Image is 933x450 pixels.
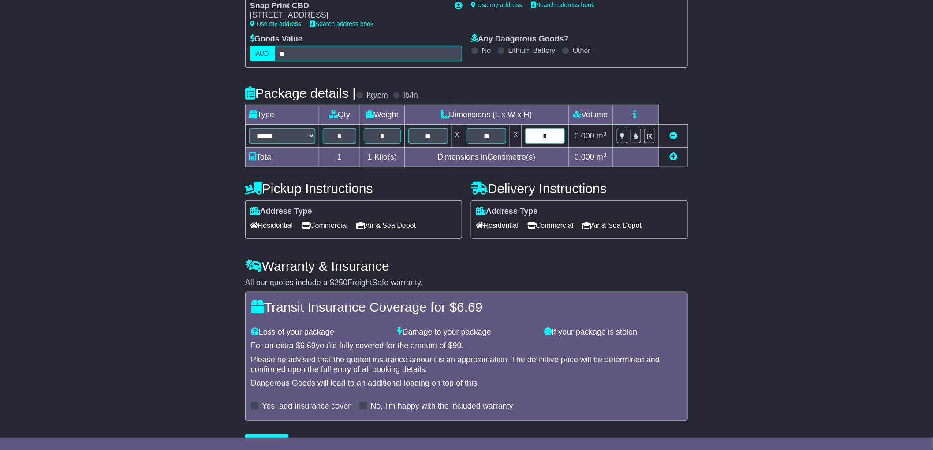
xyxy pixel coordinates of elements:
label: Other [573,46,590,55]
sup: 3 [603,130,607,137]
span: Residential [476,219,519,232]
div: All our quotes include a $ FreightSafe warranty. [245,278,688,288]
td: Dimensions (L x W x H) [404,105,568,125]
span: 1 [368,152,372,161]
label: Goods Value [250,34,302,44]
h4: Warranty & Insurance [245,259,688,273]
div: Please be advised that the quoted insurance amount is an approximation. The definitive price will... [251,355,682,374]
td: Weight [360,105,405,125]
label: No, I'm happy with the included warranty [370,402,513,411]
span: Commercial [527,219,573,232]
span: 90 [453,341,462,350]
div: Damage to your package [393,327,540,337]
a: Use my address [471,1,522,8]
a: Search address book [310,20,373,27]
h4: Package details | [245,86,356,100]
label: Address Type [476,207,538,216]
td: 1 [319,148,360,167]
h4: Transit Insurance Coverage for $ [251,300,682,314]
td: x [510,125,522,148]
span: Commercial [302,219,347,232]
a: Add new item [669,152,677,161]
div: Loss of your package [246,327,393,337]
a: Remove this item [669,131,677,140]
label: kg/cm [367,91,388,100]
td: Volume [568,105,612,125]
div: Dangerous Goods will lead to an additional loading on top of this. [251,379,682,388]
h4: Pickup Instructions [245,181,462,196]
label: Lithium Battery [508,46,556,55]
a: Search address book [531,1,594,8]
div: For an extra $ you're fully covered for the amount of $ . [251,341,682,351]
label: Any Dangerous Goods? [471,34,569,44]
span: 6.69 [300,341,316,350]
span: 6.69 [457,300,482,314]
td: Total [246,148,319,167]
label: Address Type [250,207,312,216]
span: m [597,152,607,161]
label: No [482,46,491,55]
sup: 3 [603,152,607,158]
label: AUD [250,46,275,61]
span: 0.000 [575,152,594,161]
td: Type [246,105,319,125]
div: [STREET_ADDRESS] [250,11,446,20]
span: Residential [250,219,293,232]
label: lb/in [403,91,418,100]
a: Use my address [250,20,301,27]
span: 250 [334,278,347,287]
td: Qty [319,105,360,125]
div: Snap Print CBD [250,1,446,11]
td: x [452,125,463,148]
td: Dimensions in Centimetre(s) [404,148,568,167]
button: Get Quotes [245,434,288,450]
div: If your package is stolen [540,327,687,337]
span: m [597,131,607,140]
label: Yes, add insurance cover [262,402,351,411]
span: 0.000 [575,131,594,140]
span: Air & Sea Depot [357,219,416,232]
h4: Delivery Instructions [471,181,688,196]
td: Kilo(s) [360,148,405,167]
span: Air & Sea Depot [582,219,642,232]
